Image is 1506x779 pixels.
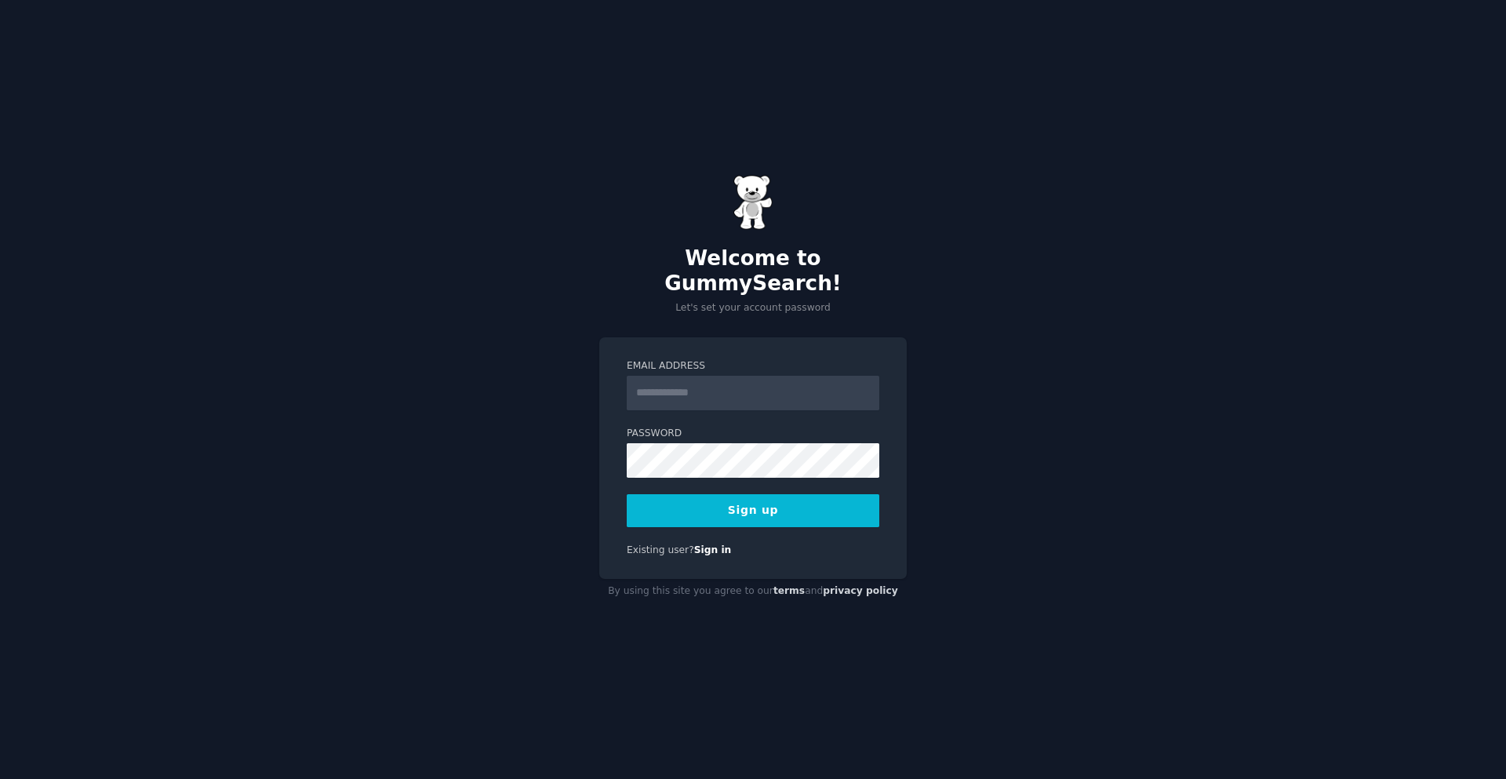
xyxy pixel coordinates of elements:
[823,585,898,596] a: privacy policy
[599,246,907,296] h2: Welcome to GummySearch!
[773,585,805,596] a: terms
[694,544,732,555] a: Sign in
[599,301,907,315] p: Let's set your account password
[599,579,907,604] div: By using this site you agree to our and
[627,494,879,527] button: Sign up
[733,175,773,230] img: Gummy Bear
[627,427,879,441] label: Password
[627,359,879,373] label: Email Address
[627,544,694,555] span: Existing user?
